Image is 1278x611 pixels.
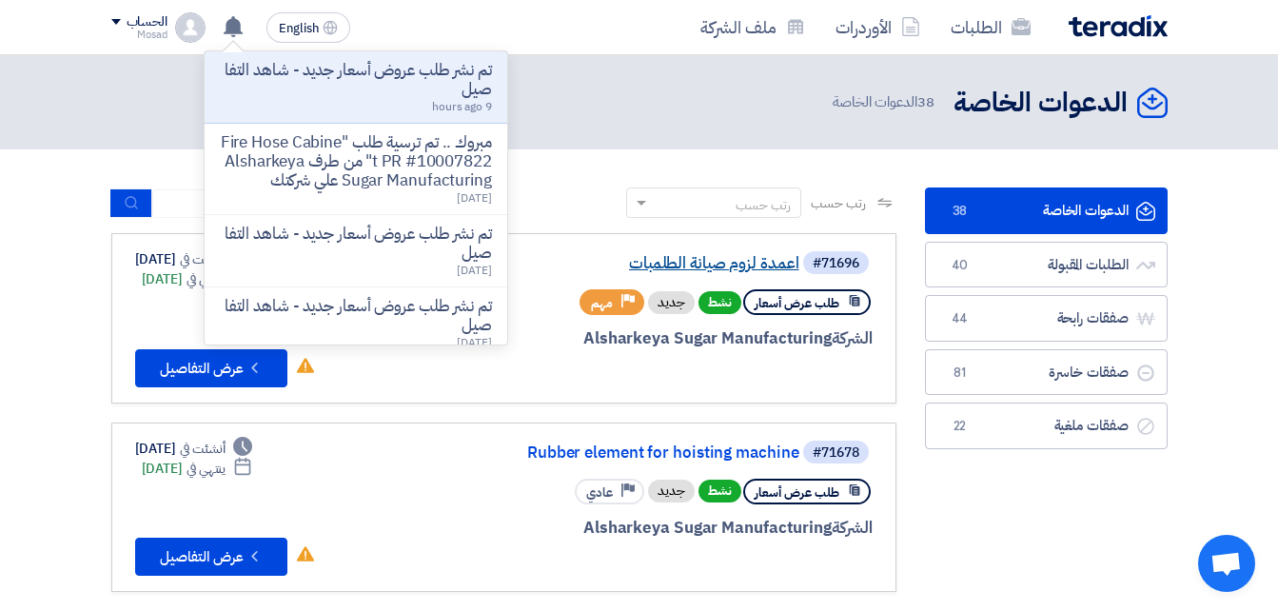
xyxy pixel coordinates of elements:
span: مهم [591,294,613,312]
div: Open chat [1198,535,1255,592]
div: جديد [648,480,695,503]
div: #71678 [813,446,859,460]
span: عادي [586,483,613,502]
span: English [279,22,319,35]
span: [DATE] [457,262,491,279]
button: عرض التفاصيل [135,349,287,387]
a: صفقات ملغية22 [925,403,1168,449]
span: نشط [698,480,741,503]
p: تم نشر طلب عروض أسعار جديد - شاهد التفاصيل [220,61,492,99]
div: [DATE] [142,269,253,289]
div: [DATE] [142,459,253,479]
img: Teradix logo [1069,15,1168,37]
span: [DATE] [457,189,491,207]
p: مبروك .. تم ترسية طلب "Fire Hose Cabinet PR #10007822" من طرف Alsharkeya Sugar Manufacturing علي ... [220,133,492,190]
a: الطلبات [935,5,1046,49]
span: طلب عرض أسعار [755,483,839,502]
div: #71696 [813,257,859,270]
span: الشركة [832,326,873,350]
span: أنشئت في [180,249,226,269]
p: تم نشر طلب عروض أسعار جديد - شاهد التفاصيل [220,297,492,335]
span: نشط [698,291,741,314]
div: [DATE] [135,249,253,269]
h2: الدعوات الخاصة [954,85,1128,122]
img: profile_test.png [175,12,206,43]
a: صفقات رابحة44 [925,295,1168,342]
button: English [266,12,350,43]
span: 38 [917,91,934,112]
span: 44 [949,309,972,328]
a: الطلبات المقبولة40 [925,242,1168,288]
a: الأوردرات [820,5,935,49]
a: ملف الشركة [685,5,820,49]
div: Mosad [111,30,167,40]
span: الدعوات الخاصة [833,91,937,113]
span: 22 [949,417,972,436]
div: الحساب [127,14,167,30]
span: 40 [949,256,972,275]
span: [DATE] [457,334,491,351]
a: اعمدة لزوم صيانة الطلمبات [419,255,799,272]
p: تم نشر طلب عروض أسعار جديد - شاهد التفاصيل [220,225,492,263]
span: طلب عرض أسعار [755,294,839,312]
span: رتب حسب [811,193,865,213]
div: رتب حسب [736,195,791,215]
div: Alsharkeya Sugar Manufacturing [415,326,873,351]
input: ابحث بعنوان أو رقم الطلب [152,189,419,218]
a: صفقات خاسرة81 [925,349,1168,396]
button: عرض التفاصيل [135,538,287,576]
span: 38 [949,202,972,221]
span: الشركة [832,516,873,540]
span: 9 hours ago [432,98,492,115]
div: [DATE] [135,439,253,459]
div: Alsharkeya Sugar Manufacturing [415,516,873,541]
span: ينتهي في [187,269,226,289]
div: جديد [648,291,695,314]
a: الدعوات الخاصة38 [925,187,1168,234]
a: Rubber element for hoisting machine [419,444,799,462]
span: ينتهي في [187,459,226,479]
span: أنشئت في [180,439,226,459]
span: 81 [949,364,972,383]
